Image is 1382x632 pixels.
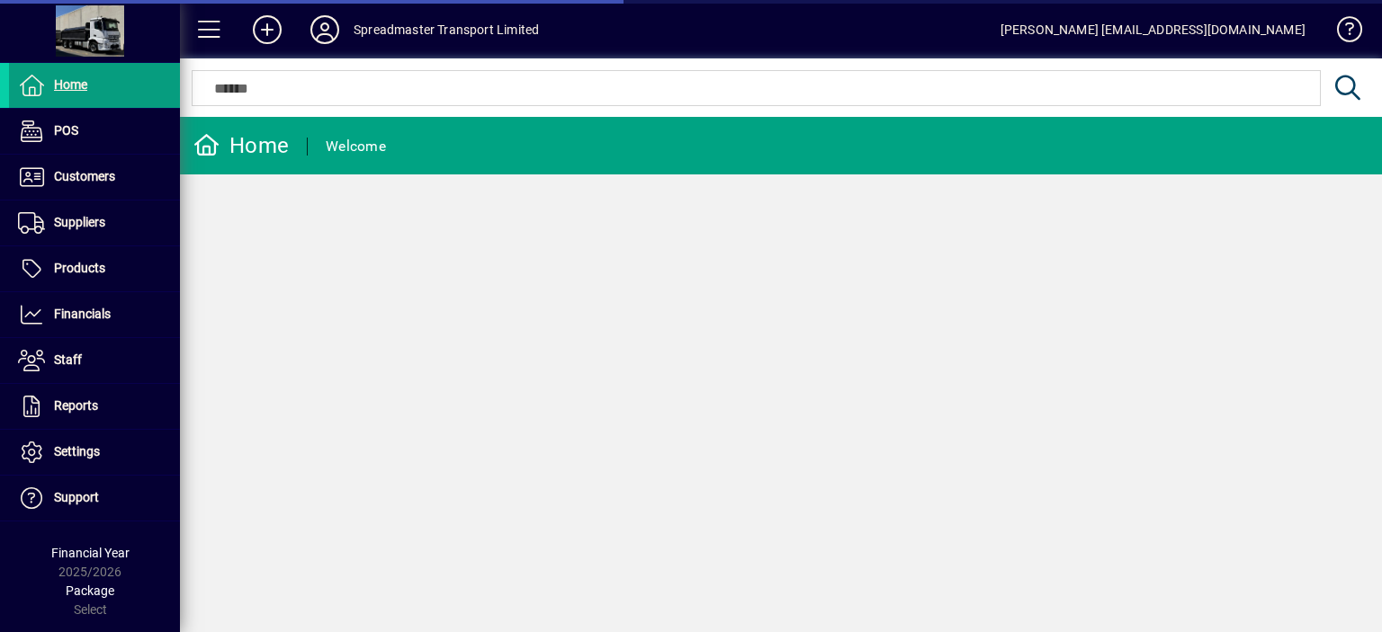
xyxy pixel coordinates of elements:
[9,155,180,200] a: Customers
[54,444,100,458] span: Settings
[54,77,87,92] span: Home
[66,583,114,598] span: Package
[9,109,180,154] a: POS
[9,200,180,245] a: Suppliers
[54,398,98,413] span: Reports
[54,123,78,138] span: POS
[54,490,99,504] span: Support
[54,307,111,321] span: Financials
[54,261,105,275] span: Products
[1001,15,1306,44] div: [PERSON_NAME] [EMAIL_ADDRESS][DOMAIN_NAME]
[51,546,130,560] span: Financial Year
[9,384,180,429] a: Reports
[354,15,539,44] div: Spreadmaster Transport Limited
[9,476,180,521] a: Support
[1324,4,1360,62] a: Knowledge Base
[296,13,354,46] button: Profile
[326,132,386,161] div: Welcome
[54,169,115,183] span: Customers
[54,215,105,229] span: Suppliers
[9,430,180,475] a: Settings
[238,13,296,46] button: Add
[9,338,180,383] a: Staff
[193,131,289,160] div: Home
[54,352,82,367] span: Staff
[9,292,180,337] a: Financials
[9,246,180,291] a: Products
